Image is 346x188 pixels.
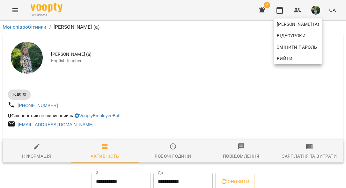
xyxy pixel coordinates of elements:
a: Відеоуроки [274,30,308,41]
span: Відеоуроки [277,32,306,40]
span: Вийти [277,55,292,62]
a: [PERSON_NAME] (а) [274,18,322,30]
span: Змінити пароль [277,43,320,51]
a: Змінити пароль [274,41,322,53]
span: [PERSON_NAME] (а) [277,20,320,28]
button: Вийти [274,53,322,64]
